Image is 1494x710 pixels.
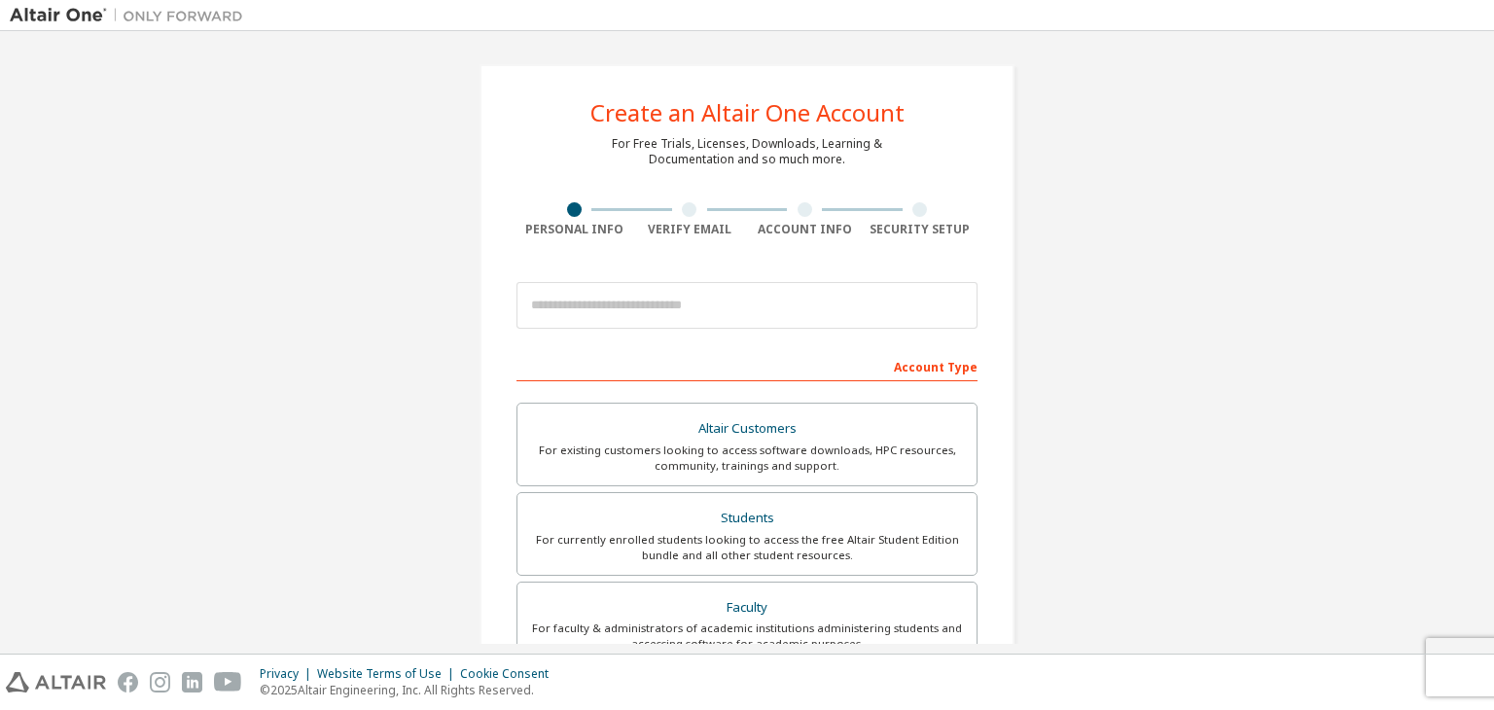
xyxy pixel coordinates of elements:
[612,136,882,167] div: For Free Trials, Licenses, Downloads, Learning & Documentation and so much more.
[182,672,202,692] img: linkedin.svg
[529,505,965,532] div: Students
[516,222,632,237] div: Personal Info
[863,222,978,237] div: Security Setup
[529,594,965,621] div: Faculty
[516,350,978,381] div: Account Type
[118,672,138,692] img: facebook.svg
[529,415,965,443] div: Altair Customers
[590,101,905,124] div: Create an Altair One Account
[10,6,253,25] img: Altair One
[317,666,460,682] div: Website Terms of Use
[214,672,242,692] img: youtube.svg
[747,222,863,237] div: Account Info
[529,621,965,652] div: For faculty & administrators of academic institutions administering students and accessing softwa...
[632,222,748,237] div: Verify Email
[260,666,317,682] div: Privacy
[529,443,965,474] div: For existing customers looking to access software downloads, HPC resources, community, trainings ...
[529,532,965,563] div: For currently enrolled students looking to access the free Altair Student Edition bundle and all ...
[150,672,170,692] img: instagram.svg
[260,682,560,698] p: © 2025 Altair Engineering, Inc. All Rights Reserved.
[6,672,106,692] img: altair_logo.svg
[460,666,560,682] div: Cookie Consent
